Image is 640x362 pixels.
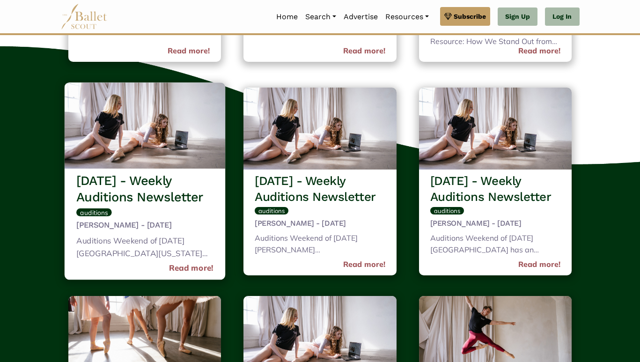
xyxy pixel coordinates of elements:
h5: [PERSON_NAME] - [DATE] [430,219,561,229]
a: Read more! [518,45,560,57]
a: Read more! [168,45,210,57]
a: Subscribe [440,7,490,26]
a: Read more! [343,259,385,271]
h3: [DATE] - Weekly Auditions Newsletter [255,173,385,205]
div: Why BalletScout Is the #1 Dance Resource: How We Stand Out from the Competition Whether you're a ... [430,23,561,49]
a: Read more! [343,45,385,57]
img: header_image.img [64,82,225,169]
div: Auditions Weekend of [DATE] [PERSON_NAME][GEOGRAPHIC_DATA] has an audition for admittance to the ... [255,232,385,258]
img: gem.svg [444,11,452,22]
span: auditions [434,207,460,214]
img: header_image.img [419,88,572,170]
div: Auditions Weekend of [DATE] [GEOGRAPHIC_DATA] has an audition for admittance into the Dance Depar... [430,232,561,258]
a: Advertise [340,7,382,27]
a: Read more! [169,262,213,275]
a: Home [272,7,302,27]
a: Read more! [518,259,560,271]
span: auditions [80,208,108,216]
img: header_image.img [243,88,397,170]
div: Auditions Weekend of [DATE] [GEOGRAPHIC_DATA][US_STATE] has an audition for their Dance Major Pro... [76,234,213,261]
a: Sign Up [498,7,537,26]
h3: [DATE] - Weekly Auditions Newsletter [430,173,561,205]
h5: [PERSON_NAME] - [DATE] [76,220,213,230]
a: Resources [382,7,433,27]
span: Subscribe [454,11,486,22]
span: auditions [258,207,285,214]
a: Log In [545,7,579,26]
h5: [PERSON_NAME] - [DATE] [255,219,385,229]
a: Search [302,7,340,27]
h3: [DATE] - Weekly Auditions Newsletter [76,172,213,206]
